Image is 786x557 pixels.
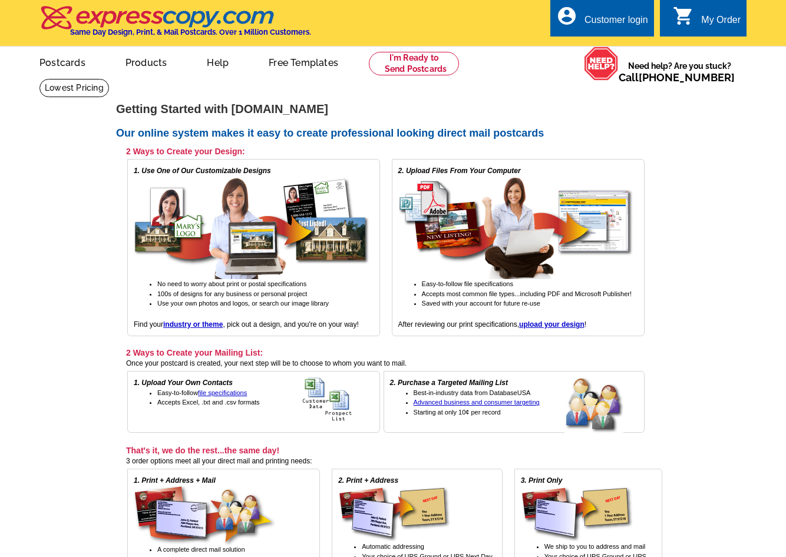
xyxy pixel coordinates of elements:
[519,320,584,329] a: upload your design
[157,546,245,553] span: A complete direct mail solution
[398,167,521,175] em: 2. Upload Files From Your Computer
[250,48,357,75] a: Free Templates
[414,409,501,416] span: Starting at only 10¢ per record
[556,5,577,26] i: account_circle
[157,389,247,396] span: Easy-to-follow
[619,60,741,84] span: Need help? Are you stuck?
[134,379,233,387] em: 1. Upload Your Own Contacts
[134,476,216,485] em: 1. Print + Address + Mail
[544,543,646,550] span: We ship to you to address and mail
[673,5,694,26] i: shopping_cart
[157,280,306,287] span: No need to worry about print or postal specifications
[134,486,275,545] img: direct mail service
[188,48,247,75] a: Help
[163,320,223,329] a: industry or theme
[414,399,540,406] a: Advanced business and consumer targeting
[564,377,638,434] img: buy a targeted mailing list
[398,320,586,329] span: After reviewing our print specifications, !
[701,15,741,31] div: My Order
[70,28,311,37] h4: Same Day Design, Print, & Mail Postcards. Over 1 Million Customers.
[390,379,508,387] em: 2. Purchase a Targeted Mailing List
[116,127,670,140] h2: Our online system makes it easy to create professional looking direct mail postcards
[157,399,260,406] span: Accepts Excel, .txt and .csv formats
[414,389,531,396] span: Best-in-industry data from DatabaseUSA
[362,543,424,550] span: Automatic addressing
[398,176,634,279] img: upload your own design for free
[39,14,311,37] a: Same Day Design, Print, & Mail Postcards. Over 1 Million Customers.
[107,48,186,75] a: Products
[422,290,632,297] span: Accepts most common file types...including PDF and Microsoft Publisher!
[198,389,247,396] a: file specifications
[521,476,563,485] em: 3. Print Only
[422,280,513,287] span: Easy-to-follow file specifications
[157,290,307,297] span: 100s of designs for any business or personal project
[134,167,271,175] em: 1. Use One of Our Customizable Designs
[584,15,648,31] div: Customer login
[556,13,648,28] a: account_circle Customer login
[302,377,374,422] img: upload your own address list for free
[126,457,312,465] span: 3 order options meet all your direct mail and printing needs:
[126,445,662,456] h3: That's it, we do the rest...the same day!
[584,47,619,81] img: help
[639,71,735,84] a: [PHONE_NUMBER]
[21,48,104,75] a: Postcards
[422,300,540,307] span: Saved with your account for future re-use
[134,176,369,279] img: free online postcard designs
[134,320,359,329] span: Find your , pick out a design, and you're on your way!
[673,13,741,28] a: shopping_cart My Order
[521,486,633,542] img: printing only
[126,146,645,157] h3: 2 Ways to Create your Design:
[157,300,329,307] span: Use your own photos and logos, or search our image library
[338,476,398,485] em: 2. Print + Address
[126,359,407,367] span: Once your postcard is created, your next step will be to choose to whom you want to mail.
[619,71,735,84] span: Call
[116,103,670,115] h1: Getting Started with [DOMAIN_NAME]
[338,486,450,542] img: print & address service
[126,347,645,358] h3: 2 Ways to Create your Mailing List:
